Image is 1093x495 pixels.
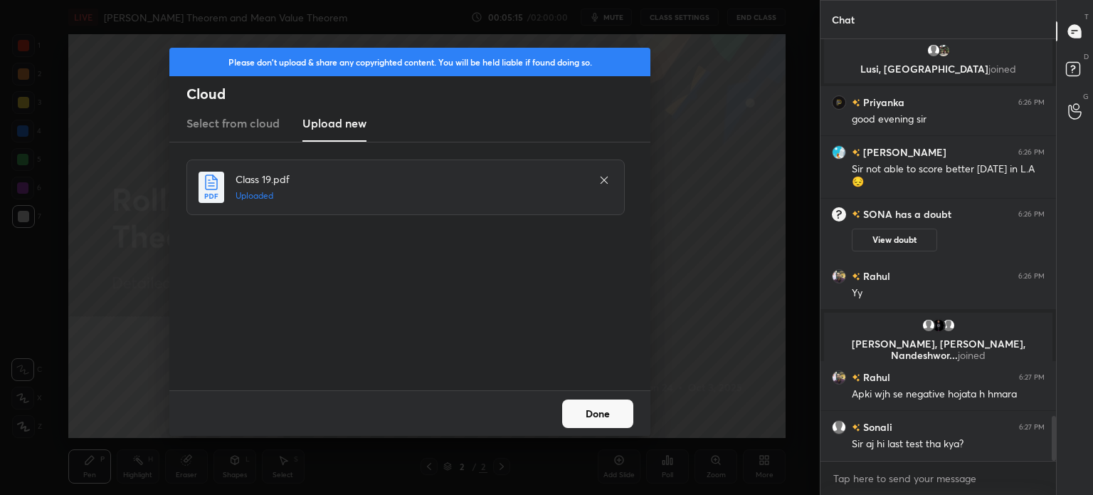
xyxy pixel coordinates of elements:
p: D [1084,51,1089,62]
img: default.png [922,318,936,333]
h5: Uploaded [236,189,584,202]
div: 6:27 PM [1019,373,1045,382]
h6: Rahul [860,370,890,385]
div: Apki wjh se negative hojata h hmara [852,387,1045,402]
h2: Cloud [186,85,650,103]
p: Lusi, [GEOGRAPHIC_DATA] [833,63,1044,75]
div: Sir aj hi last test tha kya? [852,437,1045,452]
img: no-rating-badge.077c3623.svg [852,99,860,107]
p: [PERSON_NAME], [PERSON_NAME], Nandeshwor... [833,338,1044,361]
img: no-rating-badge.077c3623.svg [852,273,860,281]
img: 2f2efb54fe2040d5abab65ab67827fc8.jpg [832,269,846,283]
div: 6:26 PM [1018,210,1045,219]
img: default.png [926,43,941,58]
span: joined [988,62,1016,75]
h4: Class 19.pdf [236,172,584,187]
button: Done [562,400,633,428]
h6: Priyanka [860,95,904,110]
button: View doubt [852,229,937,251]
img: 3 [832,145,846,160]
div: 6:26 PM [1018,148,1045,157]
h6: SONA [860,208,892,221]
div: Yy [852,286,1045,301]
div: grid [820,39,1056,461]
img: e9d8df0de1344381a2dca806e512c5d5.jpg [931,318,946,333]
img: no-rating-badge.077c3623.svg [852,374,860,382]
img: 31d5d9c1972340bd8794df49ace3308e.jpg [832,95,846,110]
p: G [1083,91,1089,102]
img: no-rating-badge.077c3623.svg [852,424,860,432]
img: a5d4d885f63e411fb3adfa579ec4a780.jpg [936,43,951,58]
span: joined [958,348,986,362]
p: T [1084,11,1089,22]
p: Chat [820,1,866,38]
div: good evening sir [852,113,1045,127]
div: Sir not able to score better [DATE] in L.A😔 [852,162,1045,189]
img: no-rating-badge.077c3623.svg [852,208,860,221]
h6: Sonali [860,420,892,434]
img: no-rating-badge.077c3623.svg [852,149,860,157]
img: 2f2efb54fe2040d5abab65ab67827fc8.jpg [832,370,846,385]
img: default.png [941,318,956,333]
h3: Upload new [302,115,366,132]
div: 6:26 PM [1018,98,1045,107]
img: default.png [832,420,846,434]
div: Please don't upload & share any copyrighted content. You will be held liable if found doing so. [169,48,650,76]
h6: [PERSON_NAME] [860,145,946,160]
div: 6:26 PM [1018,272,1045,281]
h6: Rahul [860,269,890,283]
span: has a doubt [892,208,951,221]
div: 6:27 PM [1019,423,1045,432]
